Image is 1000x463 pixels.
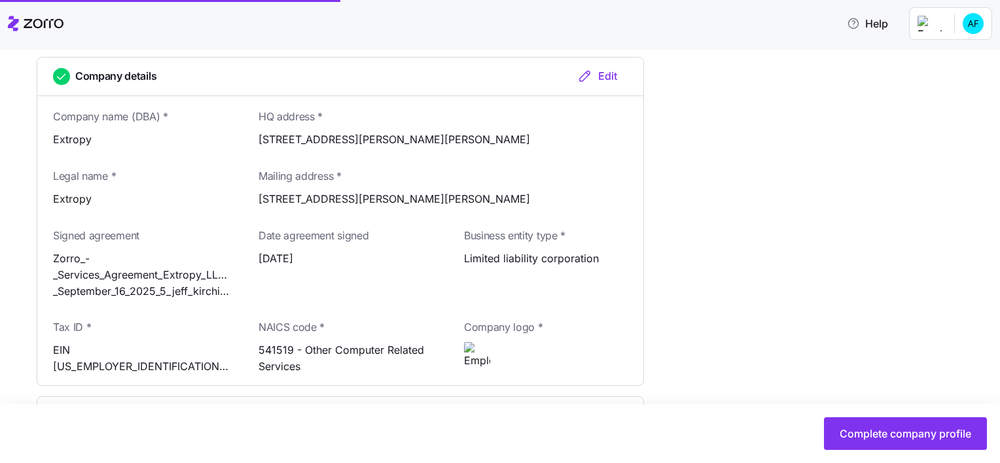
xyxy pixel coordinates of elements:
[259,168,342,184] span: Mailing address *
[464,342,490,368] img: Employer logo
[259,109,323,125] span: HQ address *
[53,109,168,125] span: Company name (DBA) *
[53,228,139,244] span: Signed agreement
[75,68,156,84] span: Company details
[840,426,971,441] span: Complete company profile
[259,319,325,335] span: NAICS code *
[53,191,232,207] span: Extropy
[824,417,987,450] button: Complete company profile
[53,168,116,184] span: Legal name *
[53,342,232,375] span: EIN [US_EMPLOYER_IDENTIFICATION_NUMBER]
[53,250,232,299] span: Zorro_-_Services_Agreement_Extropy_LLC_-_September_16_2025_5_jeff_kirchick_ravit_gutman.pdf
[259,342,438,375] span: 541519 - Other Computer Related Services
[464,250,643,267] span: Limited liability corporation
[259,250,438,267] span: [DATE]
[259,228,368,244] span: Date agreement signed
[464,228,565,244] span: Business entity type *
[963,13,984,34] img: cd529cdcbd5d10ae9f9e980eb8645e58
[259,131,643,148] span: [STREET_ADDRESS][PERSON_NAME][PERSON_NAME]
[577,68,617,84] div: Edit
[259,191,643,207] span: [STREET_ADDRESS][PERSON_NAME][PERSON_NAME]
[53,131,232,148] span: Extropy
[847,16,888,31] span: Help
[918,16,944,31] img: Employer logo
[464,319,543,335] span: Company logo *
[53,319,91,335] span: Tax ID *
[836,10,899,37] button: Help
[567,68,628,84] button: Edit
